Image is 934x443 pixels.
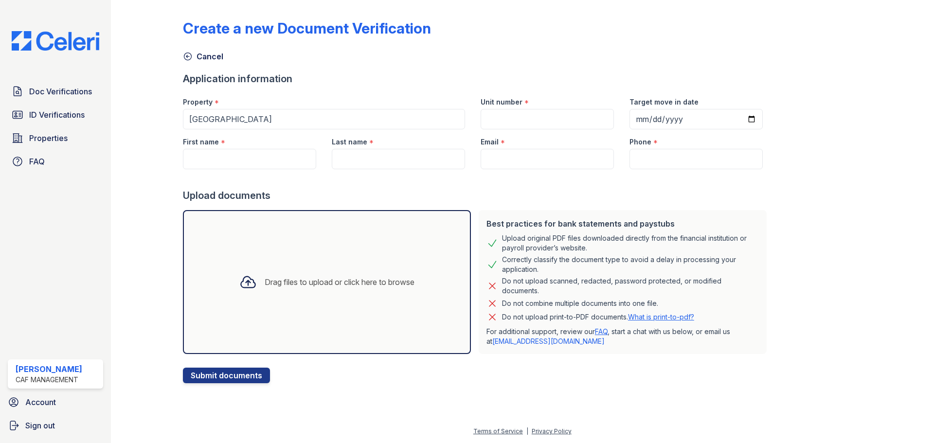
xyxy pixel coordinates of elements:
[473,427,523,435] a: Terms of Service
[526,427,528,435] div: |
[332,137,367,147] label: Last name
[492,337,605,345] a: [EMAIL_ADDRESS][DOMAIN_NAME]
[628,313,694,321] a: What is print-to-pdf?
[629,137,651,147] label: Phone
[16,363,82,375] div: [PERSON_NAME]
[25,396,56,408] span: Account
[29,132,68,144] span: Properties
[16,375,82,385] div: CAF Management
[502,298,658,309] div: Do not combine multiple documents into one file.
[486,218,759,230] div: Best practices for bank statements and paystubs
[481,97,522,107] label: Unit number
[25,420,55,431] span: Sign out
[183,19,431,37] div: Create a new Document Verification
[502,312,694,322] p: Do not upload print-to-PDF documents.
[183,368,270,383] button: Submit documents
[8,105,103,124] a: ID Verifications
[29,109,85,121] span: ID Verifications
[8,128,103,148] a: Properties
[183,97,213,107] label: Property
[8,82,103,101] a: Doc Verifications
[4,416,107,435] a: Sign out
[481,137,499,147] label: Email
[502,233,759,253] div: Upload original PDF files downloaded directly from the financial institution or payroll provider’...
[183,51,223,62] a: Cancel
[4,392,107,412] a: Account
[629,97,699,107] label: Target move in date
[183,137,219,147] label: First name
[595,327,608,336] a: FAQ
[502,255,759,274] div: Correctly classify the document type to avoid a delay in processing your application.
[265,276,414,288] div: Drag files to upload or click here to browse
[183,189,771,202] div: Upload documents
[532,427,572,435] a: Privacy Policy
[502,276,759,296] div: Do not upload scanned, redacted, password protected, or modified documents.
[8,152,103,171] a: FAQ
[29,86,92,97] span: Doc Verifications
[29,156,45,167] span: FAQ
[486,327,759,346] p: For additional support, review our , start a chat with us below, or email us at
[4,31,107,51] img: CE_Logo_Blue-a8612792a0a2168367f1c8372b55b34899dd931a85d93a1a3d3e32e68fde9ad4.png
[183,72,771,86] div: Application information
